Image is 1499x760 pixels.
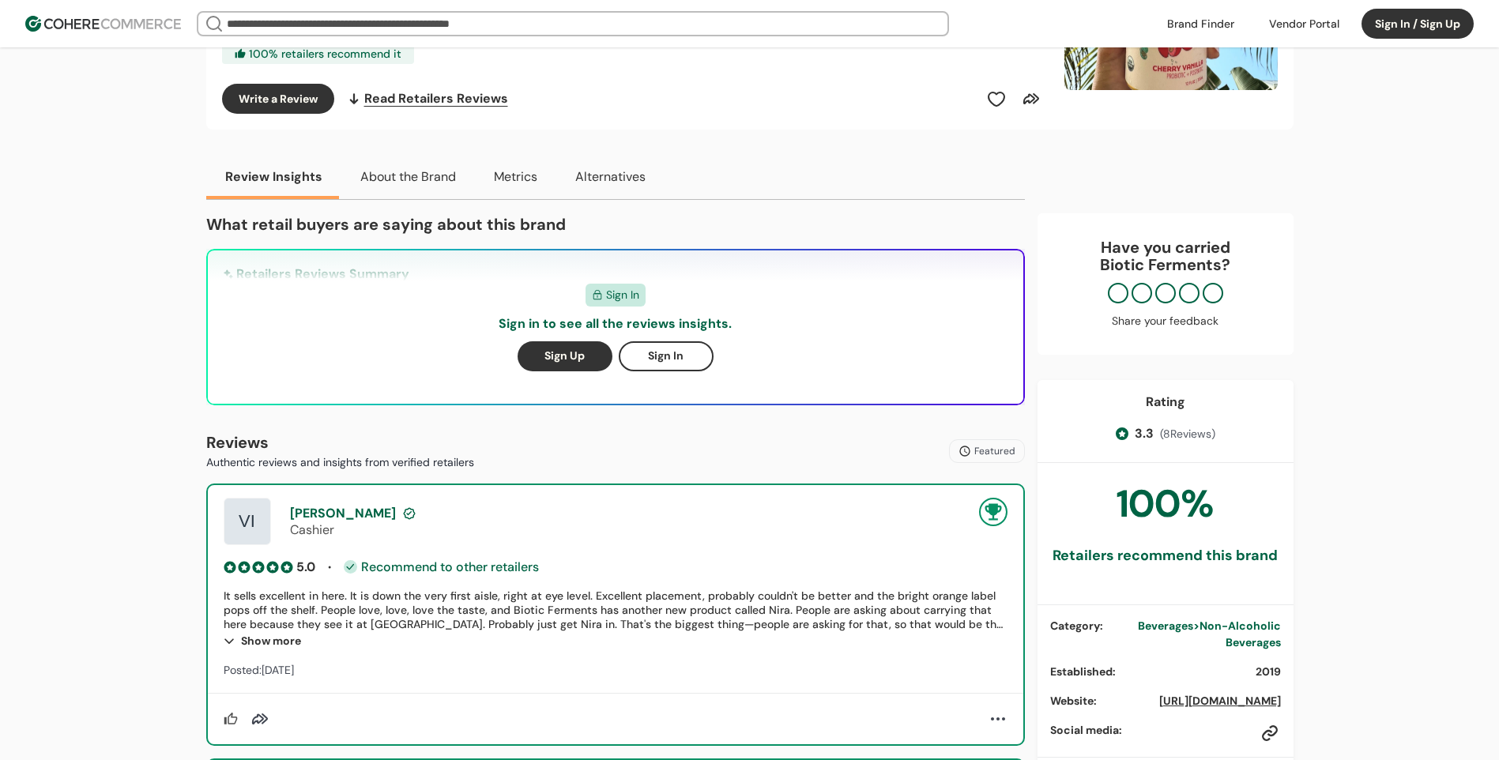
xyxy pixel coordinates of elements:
p: Biotic Ferments ? [1053,256,1278,273]
span: [PERSON_NAME] [290,505,396,521]
button: About the Brand [341,155,475,199]
p: Authentic reviews and insights from verified retailers [206,454,474,471]
div: Rating [1146,393,1185,412]
span: Featured [974,444,1015,458]
div: 2019 [1256,664,1281,680]
img: Cohere Logo [25,16,181,32]
button: Sign In [619,341,714,371]
button: Sign In / Sign Up [1362,9,1474,39]
b: Reviews [206,432,269,453]
span: Non-Alcoholic Beverages [1200,619,1281,649]
div: Posted: [DATE] [224,663,1007,677]
div: Social media : [1050,722,1246,739]
span: • [328,560,331,574]
div: It sells excellent in here. It is down the very first aisle, right at eye level. Excellent placem... [224,589,1007,631]
div: Cashier [290,521,960,538]
span: Beverages [1138,619,1193,633]
div: Show more [224,631,1007,650]
div: 100 % [1117,476,1215,532]
button: Write a Review [222,84,334,114]
a: Beverages>Non-Alcoholic Beverages [1116,618,1281,651]
span: > [1193,619,1200,633]
button: Review Insights [206,155,341,199]
div: 5.0 [296,558,315,576]
div: Website : [1050,693,1147,709]
button: Alternatives [556,155,665,199]
a: [URL][DOMAIN_NAME] [1159,694,1281,708]
span: ( 8 Reviews) [1160,426,1215,442]
div: Recommend to other retailers [344,560,539,574]
span: Sign In [606,287,639,303]
div: Established : [1050,664,1243,680]
p: Sign in to see all the reviews insights. [499,314,732,333]
button: Sign Up [518,341,612,371]
div: Share your feedback [1053,313,1278,329]
div: Retailers recommend this brand [1053,545,1278,566]
div: Category : [1050,618,1103,634]
a: Read Retailers Reviews [347,84,508,114]
p: What retail buyers are saying about this brand [206,213,1025,236]
div: 100 % retailers recommend it [222,43,414,64]
span: Read Retailers Reviews [364,89,508,108]
span: 3.3 [1135,424,1154,443]
div: Have you carried [1053,239,1278,273]
button: Metrics [475,155,556,199]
